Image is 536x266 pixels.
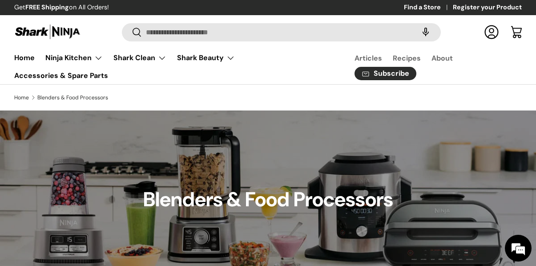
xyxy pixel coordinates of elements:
summary: Shark Beauty [172,49,240,67]
p: Get on All Orders! [14,3,109,12]
a: Articles [355,49,382,67]
summary: Shark Clean [108,49,172,67]
a: Find a Store [404,3,453,12]
a: Subscribe [355,67,417,81]
a: Shark Beauty [177,49,235,67]
a: Register your Product [453,3,522,12]
a: Ninja Kitchen [45,49,103,67]
span: Subscribe [374,70,409,77]
a: Home [14,49,35,66]
summary: Ninja Kitchen [40,49,108,67]
a: About [431,49,453,67]
nav: Breadcrumbs [14,94,522,102]
nav: Primary [14,49,333,84]
a: Accessories & Spare Parts [14,67,108,84]
h1: Blenders & Food Processors [143,187,393,213]
strong: FREE Shipping [25,3,69,11]
a: Home [14,95,29,100]
a: Recipes [393,49,421,67]
a: Shark Clean [113,49,166,67]
nav: Secondary [333,49,522,84]
img: Shark Ninja Philippines [14,23,81,41]
a: Blenders & Food Processors [37,95,108,100]
speech-search-button: Search by voice [411,22,440,42]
